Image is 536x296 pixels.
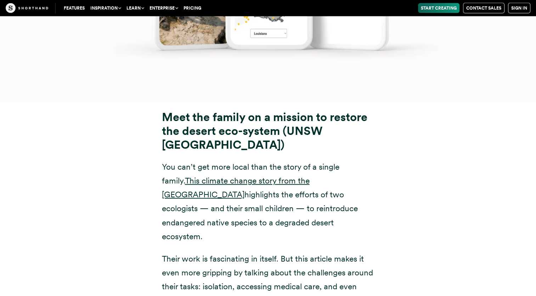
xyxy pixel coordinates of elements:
a: Start Creating [418,3,459,13]
button: Learn [124,3,147,13]
strong: Meet the family on a mission to restore the desert eco-system (UNSW [GEOGRAPHIC_DATA]) [162,110,367,151]
a: This climate change story from the [GEOGRAPHIC_DATA] [162,176,310,199]
a: Contact Sales [463,3,504,13]
button: Enterprise [147,3,181,13]
p: You can’t get more local than the story of a single family. highlights the efforts of two ecologi... [162,160,374,243]
a: Sign in [508,3,530,13]
a: Features [61,3,88,13]
img: The Craft [6,3,48,13]
button: Inspiration [88,3,124,13]
a: Pricing [181,3,204,13]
